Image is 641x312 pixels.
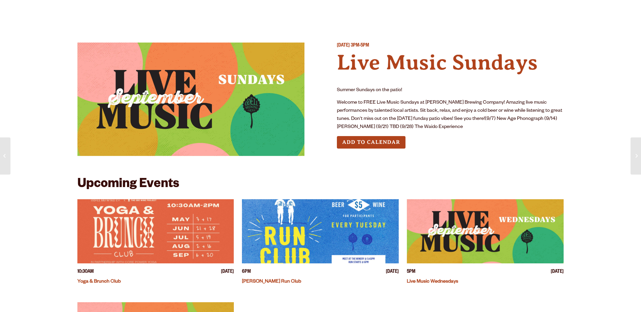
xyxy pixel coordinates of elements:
[496,4,548,20] a: Beer Finder
[436,4,470,20] a: Impact
[337,136,405,149] button: Add to Calendar
[501,8,543,14] span: Beer Finder
[77,269,94,276] span: 10:30AM
[242,279,301,285] a: [PERSON_NAME] Run Club
[362,4,410,20] a: Our Story
[337,99,564,131] p: Welcome to FREE Live Music Sundays at [PERSON_NAME] Brewing Company! Amazing live music performan...
[77,279,121,285] a: Yoga & Brunch Club
[266,8,293,14] span: Winery
[441,8,466,14] span: Impact
[140,8,177,14] span: Taprooms
[77,178,179,192] h2: Upcoming Events
[337,86,564,95] p: Summer Sundays on the patio!
[77,199,234,263] a: View event details
[242,269,251,276] span: 6PM
[551,269,564,276] span: [DATE]
[351,43,369,49] span: 3PM-5PM
[407,279,458,285] a: Live Music Wednesdays
[208,4,235,20] a: Gear
[84,4,109,20] a: Beer
[221,269,234,276] span: [DATE]
[386,269,399,276] span: [DATE]
[88,8,105,14] span: Beer
[212,8,231,14] span: Gear
[337,43,350,49] span: [DATE]
[262,4,298,20] a: Winery
[407,199,564,263] a: View event details
[316,4,341,20] a: Odell Home
[367,8,405,14] span: Our Story
[407,269,415,276] span: 5PM
[135,4,181,20] a: Taprooms
[242,199,399,263] a: View event details
[337,50,564,76] h4: Live Music Sundays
